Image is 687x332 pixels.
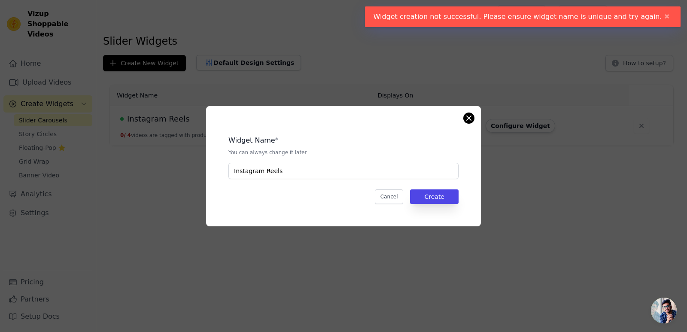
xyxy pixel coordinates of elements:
button: Close [662,12,672,22]
button: Create [410,189,459,204]
div: Open chat [651,298,677,323]
button: Cancel [375,189,404,204]
button: Close modal [464,113,474,123]
div: Widget creation not successful. Please ensure widget name is unique and try again. [365,6,681,27]
p: You can always change it later [228,149,459,156]
legend: Widget Name [228,135,275,146]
